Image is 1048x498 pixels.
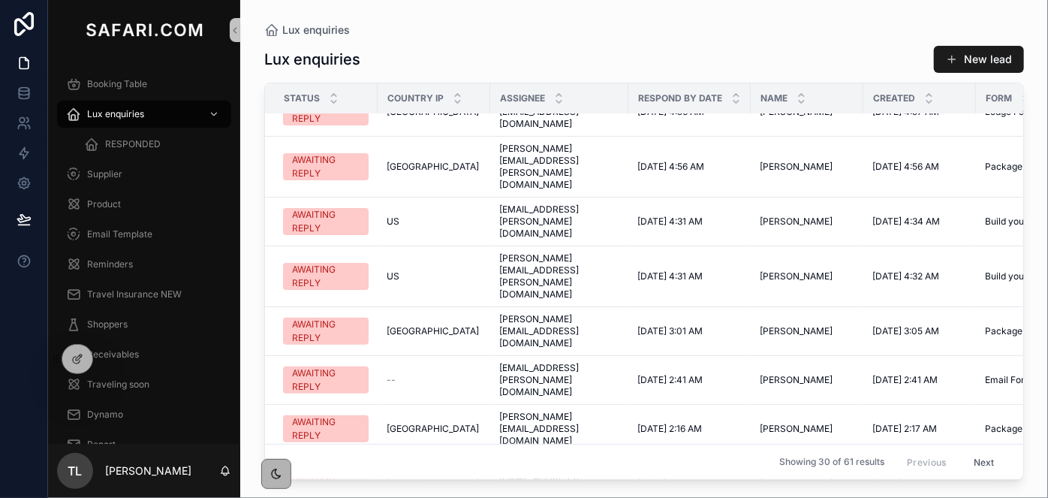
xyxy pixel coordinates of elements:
span: [PERSON_NAME] [760,325,833,337]
a: [DATE] 2:16 AM [637,423,742,435]
span: Country IP [387,92,444,104]
span: Lux enquiries [282,23,350,38]
a: Travel Insurance NEW [57,281,231,308]
span: Assignee [500,92,545,104]
span: Respond by date [638,92,722,104]
a: AWAITING REPLY [283,415,369,442]
span: Package Form [985,423,1047,435]
span: [DATE] 4:34 AM [872,216,940,228]
span: Supplier [87,168,122,180]
a: [DATE] 3:05 AM [872,325,967,337]
a: Report [57,431,231,458]
button: Next [963,450,1005,473]
span: Showing 30 of 61 results [779,456,884,468]
span: [PERSON_NAME] [760,216,833,228]
a: [DATE] 4:56 AM [872,161,967,173]
span: Dynamo [87,409,123,421]
a: Booking Table [57,71,231,98]
span: Package Form [985,161,1047,173]
a: [DATE] 4:34 AM [872,216,967,228]
a: Receivables [57,341,231,368]
span: Shoppers [87,318,128,330]
a: Lux enquiries [264,23,350,38]
a: [DATE] 4:32 AM [872,270,967,282]
a: [PERSON_NAME][EMAIL_ADDRESS][DOMAIN_NAME] [499,411,619,447]
span: [DATE] 4:31 AM [637,216,703,228]
a: [PERSON_NAME][EMAIL_ADDRESS][DOMAIN_NAME] [499,313,619,349]
a: [PERSON_NAME] [760,374,854,386]
span: Name [760,92,788,104]
div: AWAITING REPLY [292,367,360,394]
a: AWAITING REPLY [283,153,369,180]
a: Product [57,191,231,218]
span: -- [387,374,396,386]
p: [PERSON_NAME] [105,463,191,478]
a: [PERSON_NAME] [760,270,854,282]
div: AWAITING REPLY [292,208,360,235]
a: [GEOGRAPHIC_DATA] [387,161,481,173]
a: [DATE] 4:31 AM [637,216,742,228]
a: [GEOGRAPHIC_DATA] [387,325,481,337]
span: [PERSON_NAME] [760,374,833,386]
a: Dynamo [57,401,231,428]
span: [DATE] 2:41 AM [637,374,703,386]
a: AWAITING REPLY [283,208,369,235]
span: Product [87,198,121,210]
span: [DATE] 4:31 AM [637,270,703,282]
a: [DATE] 3:01 AM [637,325,742,337]
a: -- [387,374,481,386]
a: [PERSON_NAME][EMAIL_ADDRESS][PERSON_NAME][DOMAIN_NAME] [499,252,619,300]
span: [PERSON_NAME] [760,423,833,435]
div: AWAITING REPLY [292,153,360,180]
div: AWAITING REPLY [292,263,360,290]
span: US [387,216,399,228]
a: [PERSON_NAME] [760,161,854,173]
span: [DATE] 2:17 AM [872,423,937,435]
span: [PERSON_NAME] [760,270,833,282]
span: [DATE] 2:16 AM [637,423,702,435]
span: [GEOGRAPHIC_DATA] [387,161,479,173]
a: [DATE] 4:31 AM [637,270,742,282]
a: [DATE] 2:41 AM [872,374,967,386]
a: [GEOGRAPHIC_DATA] [387,423,481,435]
a: Lux enquiries [57,101,231,128]
span: [PERSON_NAME] [760,161,833,173]
span: Created [873,92,915,104]
span: Reminders [87,258,133,270]
a: Email Template [57,221,231,248]
span: Package Form [985,325,1047,337]
div: scrollable content [48,60,240,444]
span: [GEOGRAPHIC_DATA] [387,325,479,337]
a: [DATE] 4:56 AM [637,161,742,173]
span: US [387,270,399,282]
span: Traveling soon [87,379,149,391]
span: Email Template [87,228,152,240]
div: AWAITING REPLY [292,415,360,442]
span: [DATE] 3:01 AM [637,325,703,337]
a: [EMAIL_ADDRESS][PERSON_NAME][DOMAIN_NAME] [499,204,619,240]
a: Shoppers [57,311,231,338]
a: [PERSON_NAME] [760,216,854,228]
h1: Lux enquiries [264,49,360,70]
span: [GEOGRAPHIC_DATA] [387,423,479,435]
span: Receivables [87,349,139,361]
a: US [387,216,481,228]
div: AWAITING REPLY [292,318,360,345]
a: AWAITING REPLY [283,367,369,394]
a: New lead [934,46,1024,73]
span: [DATE] 4:56 AM [872,161,939,173]
a: [PERSON_NAME] [760,325,854,337]
span: Lux enquiries [87,108,144,120]
a: AWAITING REPLY [283,318,369,345]
span: [DATE] 4:32 AM [872,270,939,282]
span: TL [68,462,83,480]
span: Report [87,439,116,451]
span: Form [986,92,1012,104]
a: Supplier [57,161,231,188]
a: [PERSON_NAME][EMAIL_ADDRESS][PERSON_NAME][DOMAIN_NAME] [499,143,619,191]
a: Reminders [57,251,231,278]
